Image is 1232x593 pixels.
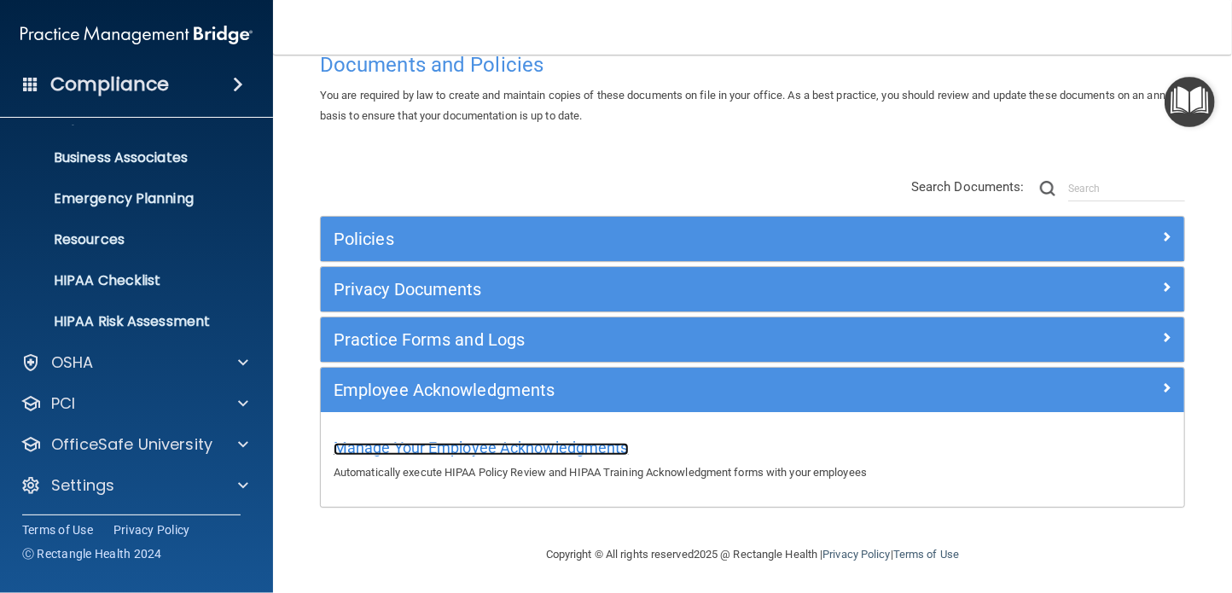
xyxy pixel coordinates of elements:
[334,462,1171,483] p: Automatically execute HIPAA Policy Review and HIPAA Training Acknowledgment forms with your emplo...
[1068,176,1185,201] input: Search
[51,352,94,373] p: OSHA
[20,475,248,496] a: Settings
[51,475,114,496] p: Settings
[11,108,244,125] p: Report an Incident
[50,73,169,96] h4: Compliance
[20,18,253,52] img: PMB logo
[938,473,1212,540] iframe: Drift Widget Chat Controller
[893,548,959,561] a: Terms of Use
[11,272,244,289] p: HIPAA Checklist
[334,280,956,299] h5: Privacy Documents
[51,393,75,414] p: PCI
[11,149,244,166] p: Business Associates
[334,381,956,399] h5: Employee Acknowledgments
[911,179,1025,195] span: Search Documents:
[22,545,162,562] span: Ⓒ Rectangle Health 2024
[1165,77,1215,127] button: Open Resource Center
[20,393,248,414] a: PCI
[822,548,890,561] a: Privacy Policy
[320,54,1185,76] h4: Documents and Policies
[20,434,248,455] a: OfficeSafe University
[334,330,956,349] h5: Practice Forms and Logs
[320,89,1180,122] span: You are required by law to create and maintain copies of these documents on file in your office. ...
[11,231,244,248] p: Resources
[11,190,244,207] p: Emergency Planning
[334,376,1171,404] a: Employee Acknowledgments
[1040,181,1055,196] img: ic-search.3b580494.png
[441,527,1064,582] div: Copyright © All rights reserved 2025 @ Rectangle Health | |
[51,434,212,455] p: OfficeSafe University
[334,230,956,248] h5: Policies
[20,352,248,373] a: OSHA
[334,443,629,456] a: Manage Your Employee Acknowledgments
[113,521,190,538] a: Privacy Policy
[334,326,1171,353] a: Practice Forms and Logs
[334,276,1171,303] a: Privacy Documents
[334,439,629,456] span: Manage Your Employee Acknowledgments
[22,521,93,538] a: Terms of Use
[11,313,244,330] p: HIPAA Risk Assessment
[334,225,1171,253] a: Policies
